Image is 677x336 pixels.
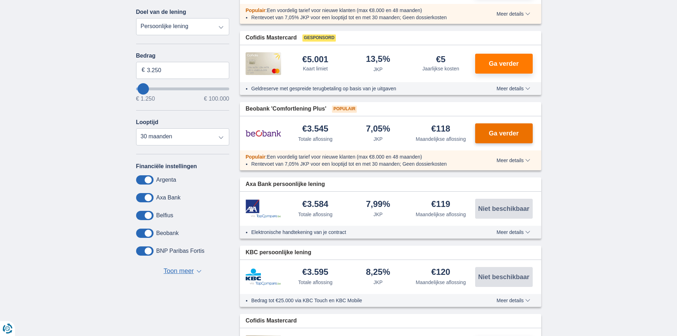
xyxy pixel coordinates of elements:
div: €120 [431,268,450,277]
button: Meer details [491,158,535,163]
img: product.pl.alt Cofidis CC [246,52,281,75]
div: 7,99% [366,200,390,209]
div: Totale aflossing [298,279,333,286]
div: 7,05% [366,124,390,134]
label: Axa Bank [156,194,181,201]
div: Maandelijkse aflossing [416,279,466,286]
label: Financiële instellingen [136,163,197,170]
div: 8,25% [366,268,390,277]
li: Geldreserve met gespreide terugbetaling op basis van je uitgaven [251,85,471,92]
div: Totale aflossing [298,135,333,143]
div: : [240,7,476,14]
span: € 100.000 [204,96,229,102]
label: Looptijd [136,119,158,126]
span: Meer details [496,86,530,91]
span: Meer details [496,230,530,235]
button: Niet beschikbaar [475,267,533,287]
div: Totale aflossing [298,211,333,218]
label: Belfius [156,212,173,219]
div: Maandelijkse aflossing [416,211,466,218]
button: Ga verder [475,54,533,74]
div: Jaarlijkse kosten [423,65,460,72]
label: Doel van de lening [136,9,186,15]
span: Een voordelig tarief voor nieuwe klanten (max €8.000 en 48 maanden) [267,7,422,13]
label: Bedrag [136,53,230,59]
span: Cofidis Mastercard [246,317,297,325]
span: Niet beschikbaar [478,274,529,280]
button: Toon meer ▼ [161,266,204,276]
li: Rentevoet van 7,05% JKP voor een looptijd tot en met 30 maanden; Geen dossierkosten [251,14,471,21]
li: Bedrag tot €25.000 via KBC Touch en KBC Mobile [251,297,471,304]
div: JKP [374,66,383,73]
div: Kaart limiet [303,65,328,72]
li: Elektronische handtekening van je contract [251,229,471,236]
span: KBC persoonlijke lening [246,249,311,257]
div: JKP [374,135,383,143]
span: Axa Bank persoonlijke lening [246,180,325,188]
img: product.pl.alt KBC [246,268,281,286]
div: €3.595 [302,268,328,277]
div: : [240,153,476,160]
div: Maandelijkse aflossing [416,135,466,143]
span: Meer details [496,11,530,16]
span: Gesponsord [302,34,336,42]
div: €119 [431,200,450,209]
button: Meer details [491,11,535,17]
span: Populair [332,106,357,113]
span: Ga verder [489,60,519,67]
span: Populair [246,7,265,13]
span: € 1.250 [136,96,155,102]
div: €118 [431,124,450,134]
span: Toon meer [163,267,194,276]
div: 13,5% [366,55,390,64]
div: JKP [374,279,383,286]
span: € [142,66,145,74]
button: Meer details [491,86,535,91]
span: Meer details [496,298,530,303]
label: Beobank [156,230,179,236]
div: €3.545 [302,124,328,134]
div: €3.584 [302,200,328,209]
input: wantToBorrow [136,87,230,90]
div: €5.001 [302,55,328,64]
span: Niet beschikbaar [478,206,529,212]
span: Meer details [496,158,530,163]
button: Ga verder [475,123,533,143]
button: Meer details [491,229,535,235]
li: Rentevoet van 7,05% JKP voor een looptijd tot en met 30 maanden; Geen dossierkosten [251,160,471,167]
img: product.pl.alt Axa Bank [246,199,281,218]
span: ▼ [197,270,202,273]
span: Beobank 'Comfortlening Plus' [246,105,326,113]
div: JKP [374,211,383,218]
span: Ga verder [489,130,519,137]
img: product.pl.alt Beobank [246,124,281,142]
span: Populair [246,154,265,160]
span: Een voordelig tarief voor nieuwe klanten (max €8.000 en 48 maanden) [267,154,422,160]
label: BNP Paribas Fortis [156,248,205,254]
div: €5 [436,55,446,64]
button: Niet beschikbaar [475,199,533,219]
button: Meer details [491,298,535,303]
span: Cofidis Mastercard [246,34,297,42]
label: Argenta [156,177,176,183]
